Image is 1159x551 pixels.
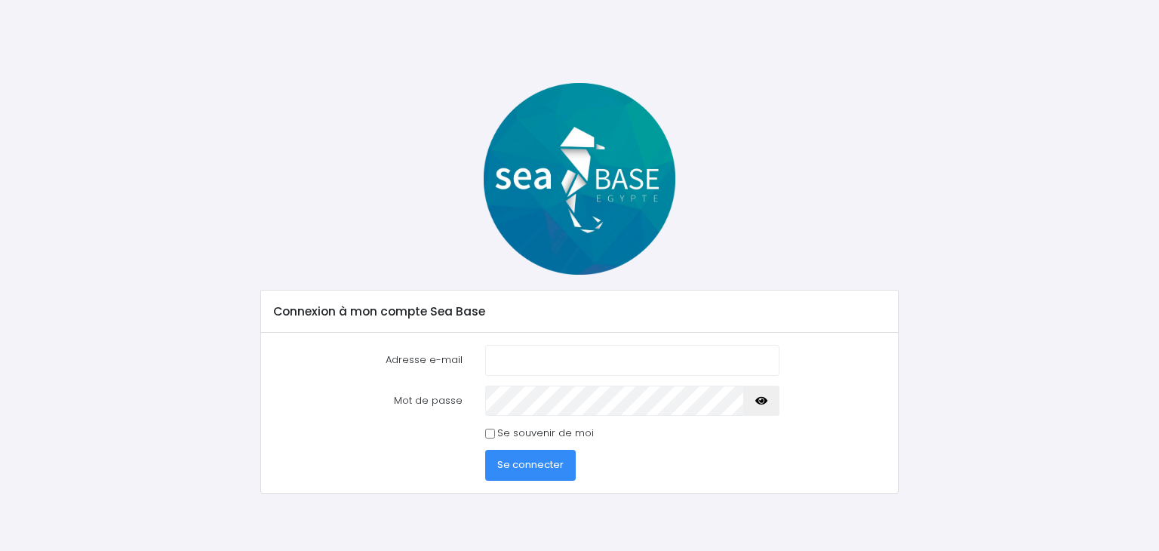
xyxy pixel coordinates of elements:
label: Mot de passe [263,386,474,416]
div: Connexion à mon compte Sea Base [261,291,897,333]
label: Se souvenir de moi [497,426,594,441]
span: Se connecter [497,457,564,472]
label: Adresse e-mail [263,345,474,375]
button: Se connecter [485,450,576,480]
